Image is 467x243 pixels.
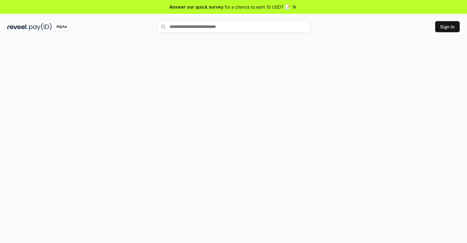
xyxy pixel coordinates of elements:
[53,23,70,31] div: Alpha
[29,23,52,31] img: pay_id
[7,23,28,31] img: reveel_dark
[225,4,290,10] span: for a chance to earn 10 USDT 📝
[435,21,460,32] button: Sign In
[170,4,223,10] span: Answer our quick survey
